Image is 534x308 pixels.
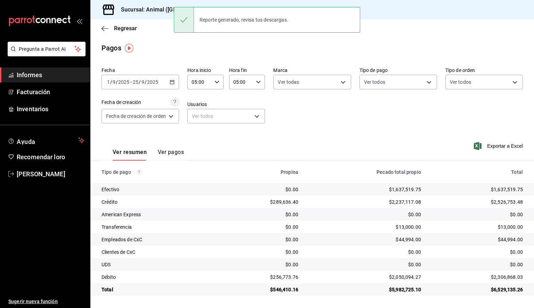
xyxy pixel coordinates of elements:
font: $0.00 [285,187,298,192]
font: Pecado total propio [377,169,421,175]
font: Sucursal: Animal ([GEOGRAPHIC_DATA]) [121,6,224,13]
font: Usuarios [187,102,207,107]
font: [PERSON_NAME] [17,170,65,178]
font: / [145,79,147,85]
svg: Los pagos realizados con Pay y otras terminales son montos brutos. [137,170,141,175]
font: / [116,79,118,85]
font: Fecha de creación [102,99,141,105]
font: $6,529,135.26 [491,287,523,292]
font: $0.00 [510,262,523,267]
font: Efectivo [102,187,119,192]
font: Facturación [17,88,50,96]
font: Débito [102,274,116,280]
font: $44,994.00 [396,237,421,242]
input: -- [141,79,145,85]
font: Tipo de pago [102,169,131,175]
input: ---- [118,79,130,85]
font: Total [511,169,523,175]
font: Recomendar loro [17,153,65,161]
font: Hora inicio [187,67,211,73]
font: $0.00 [408,249,421,255]
font: $13,000.00 [498,224,523,230]
font: Transferencia [102,224,132,230]
font: Ver todas [278,79,299,85]
font: Empleados de CxC [102,237,142,242]
font: Inventarios [17,105,48,113]
font: Hora fin [229,67,247,73]
font: $2,306,868.03 [491,274,523,280]
font: Ver todos [450,79,471,85]
font: $0.00 [408,212,421,217]
font: $1,637,519.75 [491,187,523,192]
font: Regresar [114,25,137,32]
font: $546,410.16 [270,287,298,292]
font: Informes [17,71,42,79]
font: $5,982,725.10 [389,287,421,292]
font: Pagos [102,44,121,52]
input: -- [112,79,116,85]
font: Propina [281,169,298,175]
button: Pregunta a Parrot AI [8,42,86,56]
img: Marcador de información sobre herramientas [125,44,133,52]
font: $0.00 [510,212,523,217]
a: Pregunta a Parrot AI [5,50,86,58]
font: Crédito [102,199,118,205]
font: $0.00 [285,237,298,242]
input: ---- [147,79,159,85]
font: $0.00 [285,249,298,255]
font: American Express [102,212,141,217]
font: Sugerir nueva función [8,299,58,304]
font: Tipo de orden [445,67,475,73]
font: UDS [102,262,111,267]
font: $0.00 [510,249,523,255]
font: Fecha de creación de orden [106,113,166,119]
font: $2,050,094.27 [389,274,421,280]
font: Tipo de pago [359,67,388,73]
font: Total [102,287,113,292]
font: $2,237,117.08 [389,199,421,205]
button: Exportar a Excel [475,142,523,150]
font: $0.00 [285,262,298,267]
input: -- [132,79,139,85]
input: -- [107,79,110,85]
font: Ver pagos [158,149,184,155]
font: / [139,79,141,85]
font: $289,636.40 [270,199,298,205]
font: Ver todos [192,113,213,119]
font: $44,994.00 [498,237,523,242]
div: pestañas de navegación [113,148,184,161]
font: $13,000.00 [396,224,421,230]
font: $1,637,519.75 [389,187,421,192]
font: $0.00 [285,212,298,217]
font: Ayuda [17,138,35,145]
font: Marca [273,67,288,73]
font: Clientes de CxC [102,249,135,255]
button: Regresar [102,25,137,32]
font: Fecha [102,67,115,73]
font: - [130,79,132,85]
font: Exportar a Excel [487,143,523,149]
font: Ver resumen [113,149,147,155]
font: $2,526,753.48 [491,199,523,205]
font: $256,773.76 [270,274,298,280]
button: abrir_cajón_menú [76,18,82,24]
font: Pregunta a Parrot AI [19,46,66,52]
font: Reporte generado, revisa tus descargas. [200,17,288,23]
font: / [110,79,112,85]
font: Ver todos [364,79,385,85]
font: $0.00 [285,224,298,230]
font: $0.00 [408,262,421,267]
